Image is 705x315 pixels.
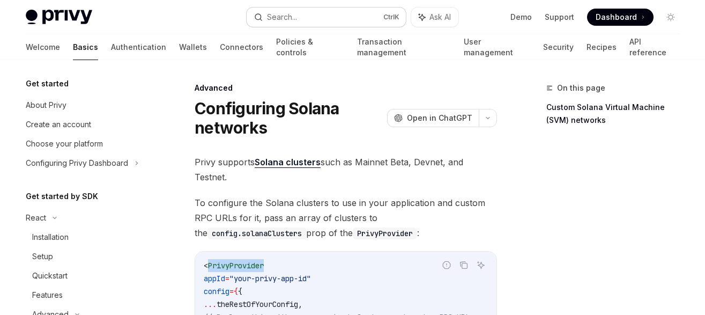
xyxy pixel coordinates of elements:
h1: Configuring Solana networks [195,99,383,137]
a: Custom Solana Virtual Machine (SVM) networks [546,99,688,129]
span: Privy supports such as Mainnet Beta, Devnet, and Testnet. [195,155,497,185]
code: PrivyProvider [353,228,417,239]
span: { [234,287,238,296]
div: About Privy [26,99,66,112]
span: On this page [557,82,605,94]
span: Open in ChatGPT [407,113,472,123]
span: Ctrl K [383,13,399,21]
a: Welcome [26,34,60,60]
div: Advanced [195,83,497,93]
span: Ask AI [429,12,451,23]
a: Setup [17,247,154,266]
a: Security [543,34,574,60]
span: "your-privy-app-id" [229,274,311,283]
h5: Get started by SDK [26,190,98,203]
a: Support [545,12,574,23]
span: { [238,287,242,296]
a: Policies & controls [276,34,344,60]
a: Authentication [111,34,166,60]
img: light logo [26,10,92,25]
span: , [298,299,302,309]
a: Installation [17,228,154,247]
a: User management [464,34,531,60]
div: Search... [267,11,297,24]
span: < [204,261,208,270]
a: Quickstart [17,266,154,285]
div: Setup [32,250,53,263]
div: Installation [32,231,69,244]
a: Features [17,285,154,305]
button: Ask AI [474,258,488,272]
button: Copy the contents from the code block [457,258,471,272]
div: Choose your platform [26,137,103,150]
span: To configure the Solana clusters to use in your application and custom RPC URLs for it, pass an a... [195,195,497,240]
div: Features [32,289,63,302]
span: Dashboard [596,12,637,23]
span: theRestOfYourConfig [217,299,298,309]
button: Toggle dark mode [662,9,679,26]
a: API reference [629,34,679,60]
a: Dashboard [587,9,654,26]
span: ... [204,299,217,309]
button: Report incorrect code [440,258,454,272]
div: React [26,211,46,224]
span: PrivyProvider [208,261,264,270]
a: Choose your platform [17,134,154,153]
span: = [225,274,229,283]
code: config.solanaClusters [207,228,306,239]
button: Open in ChatGPT [387,109,479,127]
span: = [229,287,234,296]
a: About Privy [17,96,154,115]
div: Create an account [26,118,91,131]
span: config [204,287,229,296]
a: Recipes [587,34,617,60]
div: Quickstart [32,269,68,282]
a: Basics [73,34,98,60]
a: Demo [510,12,532,23]
button: Ask AI [411,8,458,27]
div: Configuring Privy Dashboard [26,157,128,170]
a: Create an account [17,115,154,134]
a: Connectors [220,34,263,60]
span: appId [204,274,225,283]
a: Solana clusters [255,157,321,168]
h5: Get started [26,77,69,90]
button: Search...CtrlK [247,8,406,27]
a: Transaction management [357,34,451,60]
a: Wallets [179,34,207,60]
